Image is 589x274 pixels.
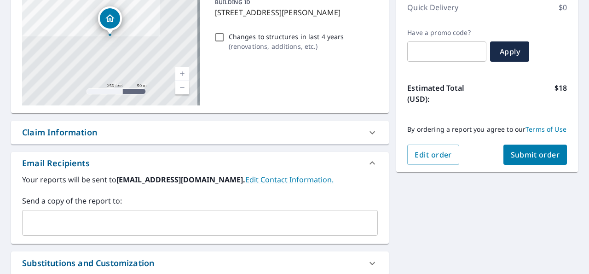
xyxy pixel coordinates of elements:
[503,145,567,165] button: Submit order
[497,47,522,57] span: Apply
[511,150,560,160] span: Submit order
[175,81,189,94] a: Current Level 17, Zoom Out
[22,157,90,169] div: Email Recipients
[407,145,459,165] button: Edit order
[22,126,97,139] div: Claim Information
[22,195,378,206] label: Send a copy of the report to:
[98,6,122,35] div: Dropped pin, building 1, Residential property, 4645 E Gable Cir Mesa, AZ 85206
[22,174,378,185] label: Your reports will be sent to
[407,2,458,13] p: Quick Delivery
[490,41,529,62] button: Apply
[11,152,389,174] div: Email Recipients
[407,29,486,37] label: Have a promo code?
[11,121,389,144] div: Claim Information
[245,175,334,185] a: EditContactInfo
[407,82,487,105] p: Estimated Total (USD):
[22,257,154,269] div: Substitutions and Customization
[415,150,452,160] span: Edit order
[215,7,375,18] p: [STREET_ADDRESS][PERSON_NAME]
[407,125,567,134] p: By ordering a report you agree to our
[525,125,566,134] a: Terms of Use
[175,67,189,81] a: Current Level 17, Zoom In
[554,82,567,105] p: $18
[229,41,344,51] p: ( renovations, additions, etc. )
[229,32,344,41] p: Changes to structures in last 4 years
[116,175,245,185] b: [EMAIL_ADDRESS][DOMAIN_NAME].
[559,2,567,13] p: $0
